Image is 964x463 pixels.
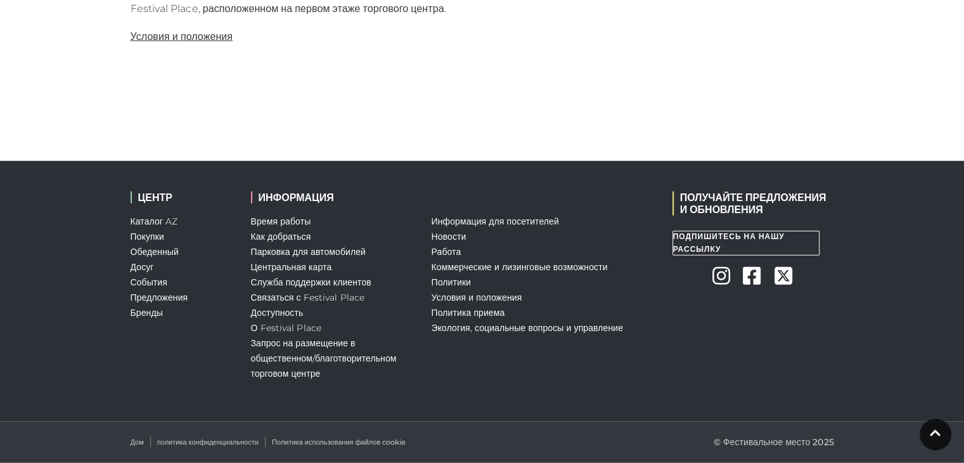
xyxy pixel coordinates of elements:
font: ЦЕНТР [138,192,172,204]
font: Подпишитесь на нашу рассылку [673,231,785,254]
a: Политика приема [432,307,505,318]
a: Дом [131,437,144,448]
a: Политика использования файлов cookie [272,437,406,448]
font: ИНФОРМАЦИЯ [259,192,334,204]
a: Бренды [131,307,163,318]
a: Центральная карта [251,261,332,273]
a: Информация для посетителей [432,216,559,227]
font: Политика использования файлов cookie [272,438,406,447]
a: О Festival Place [251,322,321,334]
a: Условия и положения [131,30,233,42]
a: Запрос на размещение в общественном/благотворительном торговом центре [251,337,397,379]
a: Политики [432,277,471,288]
font: ПОЛУЧАЙТЕ ПРЕДЛОЖЕНИЯ И ОБНОВЛЕНИЯ [680,192,826,216]
a: политика конфиденциальности [157,437,259,448]
a: Работа [432,246,461,258]
a: Условия и положения [432,292,522,303]
a: Предложения [131,292,188,303]
a: Каталог AZ [131,216,178,227]
font: © Фестивальное место 2025 [714,436,834,448]
a: Подпишитесь на нашу рассылку [672,231,819,256]
a: Парковка для автомобилей [251,246,366,258]
a: Время работы [251,216,311,227]
a: Покупки [131,231,164,242]
font: политика конфиденциальности [157,438,259,447]
a: Служба поддержки клиентов [251,277,371,288]
a: Досуг [131,261,154,273]
a: Коммерческие и лизинговые возможности [432,261,608,273]
a: События [131,277,167,288]
a: Новости [432,231,466,242]
font: Дом [131,438,144,447]
a: Как добраться [251,231,311,242]
a: Экология, социальные вопросы и управление [432,322,623,334]
a: Обеденный [131,246,179,258]
a: Связаться с Festival Place [251,292,365,303]
a: Доступность [251,307,304,318]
